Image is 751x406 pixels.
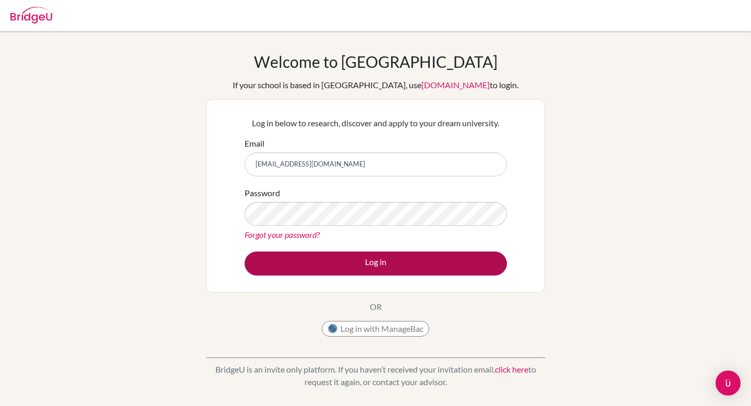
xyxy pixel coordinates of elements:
[245,230,320,240] a: Forgot your password?
[495,364,528,374] a: click here
[245,137,264,150] label: Email
[716,371,741,396] div: Open Intercom Messenger
[233,79,518,91] div: If your school is based in [GEOGRAPHIC_DATA], use to login.
[322,321,429,337] button: Log in with ManageBac
[206,363,545,388] p: BridgeU is an invite only platform. If you haven’t received your invitation email, to request it ...
[254,52,498,71] h1: Welcome to [GEOGRAPHIC_DATA]
[10,7,52,23] img: Bridge-U
[421,80,490,90] a: [DOMAIN_NAME]
[245,117,507,129] p: Log in below to research, discover and apply to your dream university.
[245,252,507,276] button: Log in
[245,187,280,199] label: Password
[370,301,382,313] p: OR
